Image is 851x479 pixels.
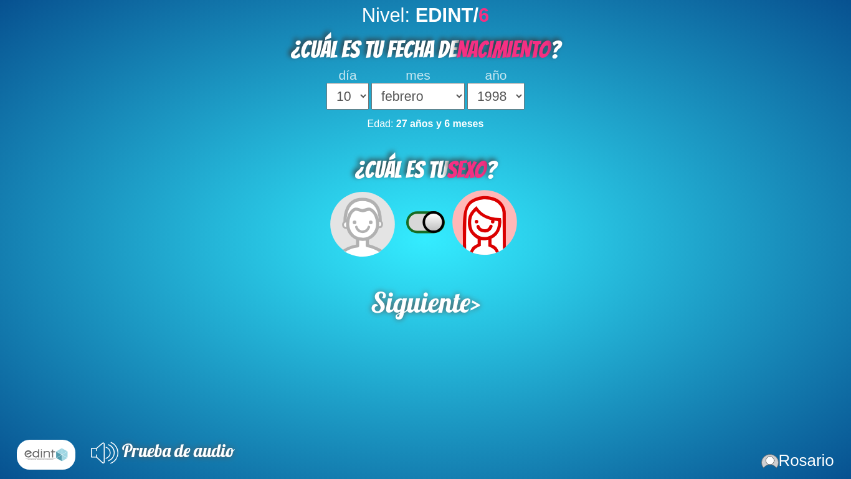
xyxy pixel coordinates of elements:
span: Nivel: [362,4,410,26]
span: SEXO [447,158,486,183]
span: mes [406,68,430,82]
span: Edad: [368,118,394,129]
span: 6 [478,4,489,26]
span: NACIMIENTO [457,37,550,62]
span: día [338,68,356,82]
span: Prueba de audio [122,440,235,462]
img: l [21,443,72,467]
div: Rosario [761,452,834,470]
b: 27 años y 6 meses [396,118,484,129]
b: EDINT/ [416,4,490,26]
span: año [485,68,506,82]
span: ¿CUÁL ES TU FECHA DE ? [290,37,561,62]
span: Siguiente [369,285,472,320]
span: ¿CUÁL ES TU ? [354,158,497,183]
